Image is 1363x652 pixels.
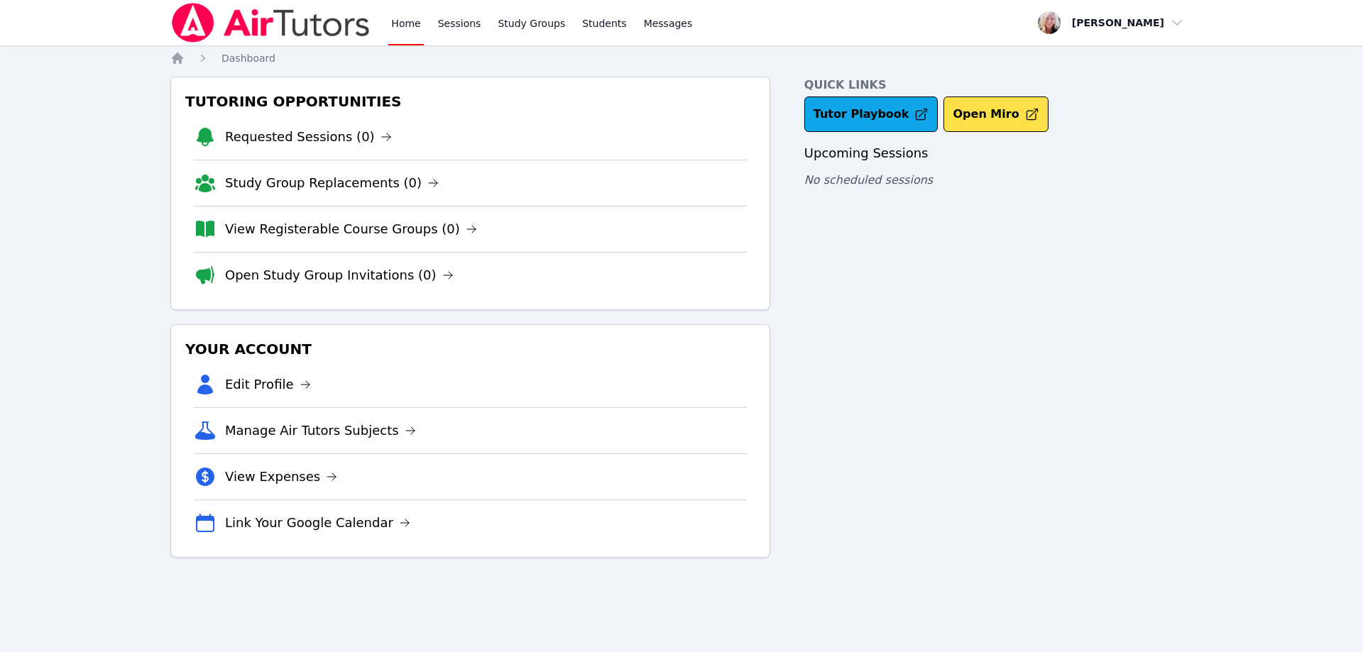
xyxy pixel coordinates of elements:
[804,96,938,132] a: Tutor Playbook
[943,96,1048,132] button: Open Miro
[225,513,410,533] a: Link Your Google Calendar
[644,16,693,31] span: Messages
[225,265,454,285] a: Open Study Group Invitations (0)
[170,51,1193,65] nav: Breadcrumb
[225,127,392,147] a: Requested Sessions (0)
[221,51,275,65] a: Dashboard
[182,336,758,362] h3: Your Account
[804,173,933,187] span: No scheduled sessions
[170,3,371,43] img: Air Tutors
[225,173,439,193] a: Study Group Replacements (0)
[804,77,1193,94] h4: Quick Links
[182,89,758,114] h3: Tutoring Opportunities
[804,143,1193,163] h3: Upcoming Sessions
[225,421,416,441] a: Manage Air Tutors Subjects
[225,375,311,394] a: Edit Profile
[225,467,337,487] a: View Expenses
[225,219,477,239] a: View Registerable Course Groups (0)
[221,53,275,64] span: Dashboard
